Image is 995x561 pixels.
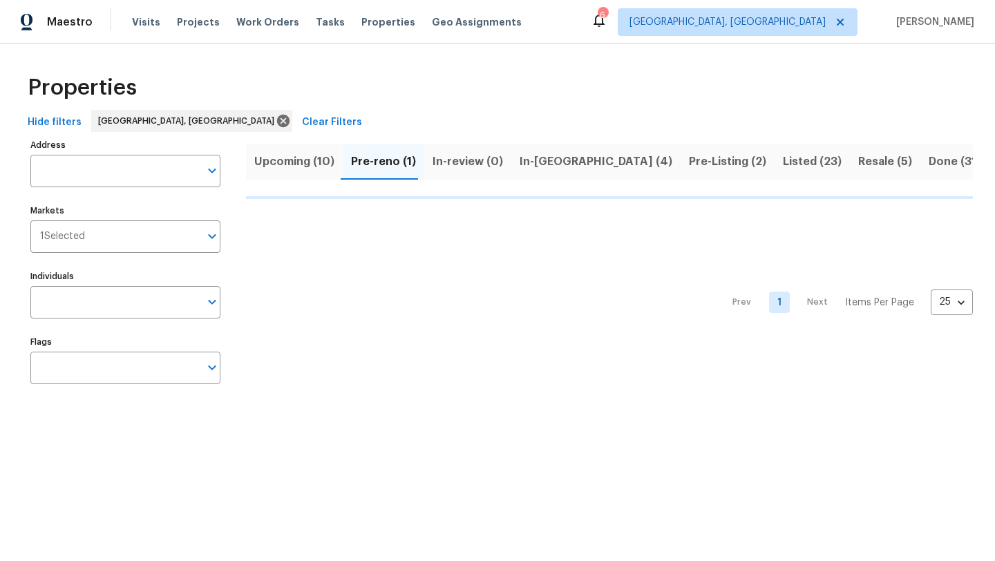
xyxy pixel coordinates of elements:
[98,114,280,128] span: [GEOGRAPHIC_DATA], [GEOGRAPHIC_DATA]
[296,110,368,135] button: Clear Filters
[28,114,82,131] span: Hide filters
[719,207,973,398] nav: Pagination Navigation
[316,17,345,27] span: Tasks
[598,8,607,22] div: 6
[30,272,220,280] label: Individuals
[202,161,222,180] button: Open
[28,81,137,95] span: Properties
[432,15,522,29] span: Geo Assignments
[891,15,974,29] span: [PERSON_NAME]
[858,152,912,171] span: Resale (5)
[520,152,672,171] span: In-[GEOGRAPHIC_DATA] (4)
[202,292,222,312] button: Open
[40,231,85,243] span: 1 Selected
[629,15,826,29] span: [GEOGRAPHIC_DATA], [GEOGRAPHIC_DATA]
[351,152,416,171] span: Pre-reno (1)
[361,15,415,29] span: Properties
[302,114,362,131] span: Clear Filters
[47,15,93,29] span: Maestro
[931,284,973,320] div: 25
[132,15,160,29] span: Visits
[22,110,87,135] button: Hide filters
[845,296,914,310] p: Items Per Page
[91,110,292,132] div: [GEOGRAPHIC_DATA], [GEOGRAPHIC_DATA]
[929,152,987,171] span: Done (315)
[783,152,842,171] span: Listed (23)
[30,141,220,149] label: Address
[30,338,220,346] label: Flags
[202,358,222,377] button: Open
[689,152,766,171] span: Pre-Listing (2)
[202,227,222,246] button: Open
[769,292,790,313] a: Goto page 1
[254,152,334,171] span: Upcoming (10)
[177,15,220,29] span: Projects
[30,207,220,215] label: Markets
[236,15,299,29] span: Work Orders
[433,152,503,171] span: In-review (0)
